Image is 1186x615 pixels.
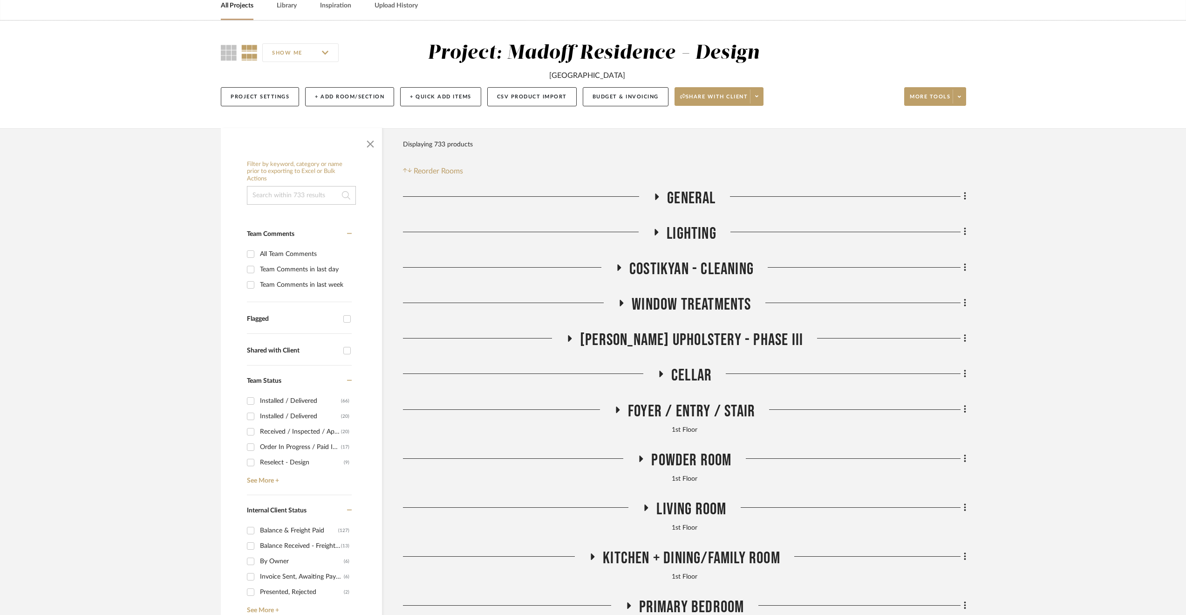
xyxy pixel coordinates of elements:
button: Share with client [675,87,764,106]
div: (9) [344,455,349,470]
span: Share with client [680,93,748,107]
button: Reorder Rooms [403,166,463,177]
span: [PERSON_NAME] Upholstery - Phase III [580,330,803,350]
div: (20) [341,424,349,439]
span: Internal Client Status [247,507,307,514]
span: General [667,188,716,208]
button: Budget & Invoicing [583,87,668,106]
button: + Quick Add Items [400,87,481,106]
span: Foyer / Entry / Stair [628,401,755,422]
button: Project Settings [221,87,299,106]
span: Kitchen + Dining/Family Room [603,548,780,568]
div: (127) [338,523,349,538]
div: All Team Comments [260,247,349,262]
div: Shared with Client [247,347,339,355]
div: Installed / Delivered [260,409,341,424]
span: Lighting [667,224,716,244]
div: (17) [341,440,349,455]
div: 1st Floor [403,572,966,582]
button: + Add Room/Section [305,87,394,106]
div: Flagged [247,315,339,323]
div: Balance Received - Freight Due [260,539,341,553]
div: Balance & Freight Paid [260,523,338,538]
div: (2) [344,585,349,600]
span: Window Treatments [632,295,751,315]
div: Order In Progress / Paid In Full w/ Freight, No Balance due [260,440,341,455]
a: See More + [245,600,352,615]
button: Close [361,133,380,152]
div: Team Comments in last day [260,262,349,277]
span: Powder Room [651,450,731,470]
div: (66) [341,394,349,408]
div: (20) [341,409,349,424]
span: Cellar [671,366,712,386]
div: Project: Madoff Residence - Design [428,43,760,63]
div: By Owner [260,554,344,569]
span: Team Status [247,378,281,384]
h6: Filter by keyword, category or name prior to exporting to Excel or Bulk Actions [247,161,356,183]
div: Reselect - Design [260,455,344,470]
span: Team Comments [247,231,294,237]
div: (13) [341,539,349,553]
div: Presented, Rejected [260,585,344,600]
div: (6) [344,569,349,584]
div: Team Comments in last week [260,277,349,292]
div: Installed / Delivered [260,394,341,408]
div: Invoice Sent, Awaiting Payment [260,569,344,584]
div: Received / Inspected / Approved [260,424,341,439]
div: Displaying 733 products [403,135,473,154]
div: 1st Floor [403,474,966,484]
span: Costikyan - Cleaning [629,259,754,279]
a: See More + [245,470,352,485]
button: More tools [904,87,966,106]
span: More tools [910,93,950,107]
div: 1st Floor [403,523,966,533]
span: Living Room [656,499,726,519]
div: (6) [344,554,349,569]
input: Search within 733 results [247,186,356,205]
div: 1st Floor [403,425,966,435]
div: [GEOGRAPHIC_DATA] [549,70,625,81]
span: Reorder Rooms [414,166,463,177]
button: CSV Product Import [487,87,577,106]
